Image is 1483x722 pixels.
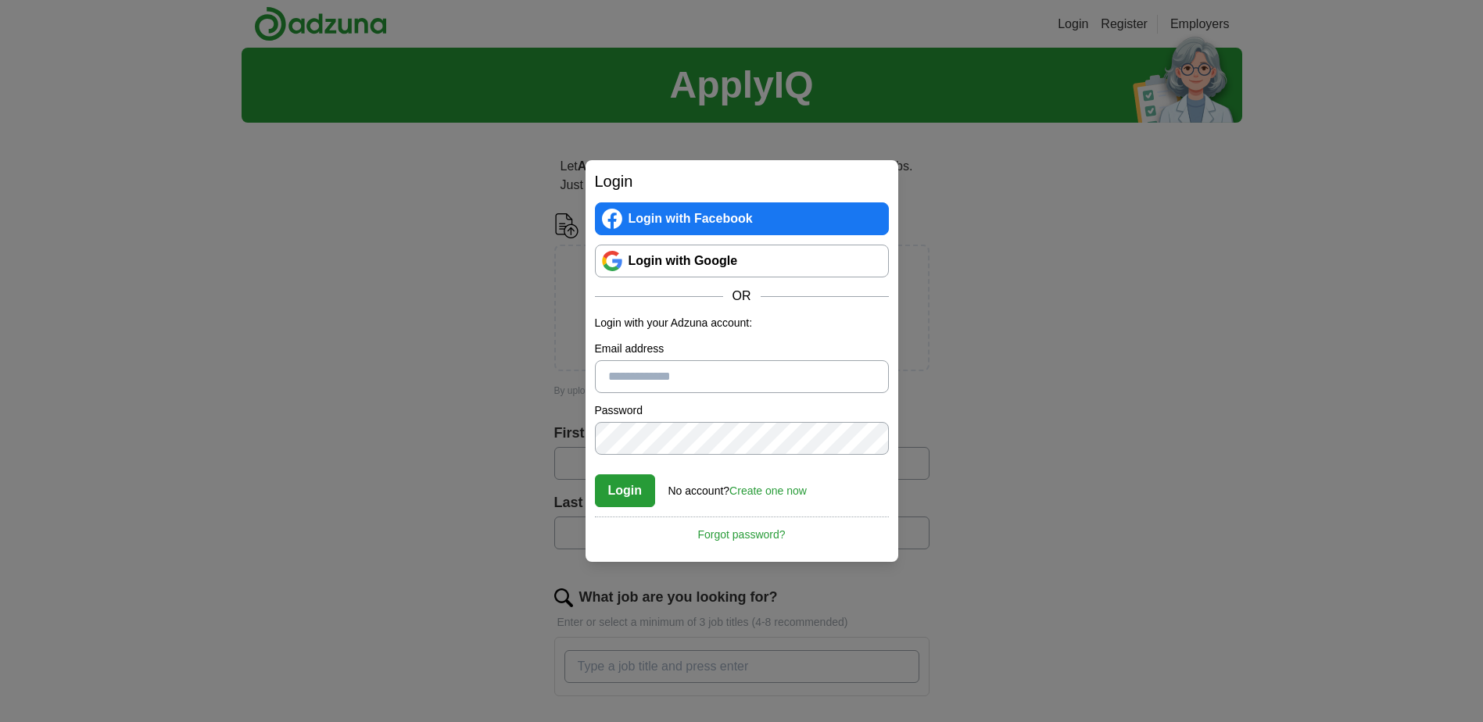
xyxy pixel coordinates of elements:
div: No account? [668,474,807,499]
a: Forgot password? [595,516,889,543]
a: Login with Facebook [595,202,889,235]
label: Password [595,402,889,419]
a: Create one now [729,484,807,497]
button: Login [595,474,656,507]
label: Email address [595,341,889,357]
h2: Login [595,170,889,193]
a: Login with Google [595,245,889,277]
span: OR [723,287,761,306]
p: Login with your Adzuna account: [595,315,889,331]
